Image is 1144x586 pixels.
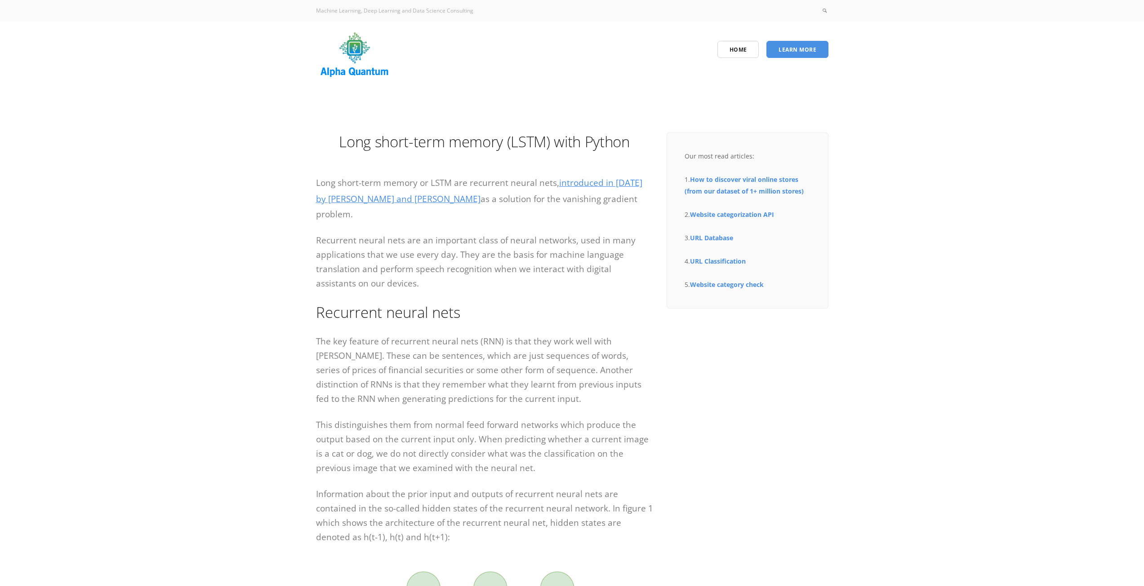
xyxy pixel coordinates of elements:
p: Recurrent neural nets are an important class of neural networks, used in many applications that w... [316,233,653,291]
a: Website category check [690,280,764,289]
p: Information about the prior input and outputs of recurrent neural nets are contained in the so-ca... [316,487,653,544]
p: This distinguishes them from normal feed forward networks which produce the output based on the c... [316,418,653,475]
a: introduced in [DATE] by [PERSON_NAME] and [PERSON_NAME] [316,177,642,204]
span: Learn More [779,46,816,53]
a: URL Database [690,234,733,242]
a: Website categorization API [690,210,774,219]
a: Learn More [766,41,828,58]
div: Our most read articles: 1. 2. 3. 4. 5. [685,150,810,291]
span: Home [730,46,747,53]
h1: Long short-term memory (LSTM) with Python [316,132,653,152]
span: Machine Learning, Deep Learning and Data Science Consulting [316,7,473,14]
p: The key feature of recurrent neural nets (RNN) is that they work well with [PERSON_NAME]. These c... [316,334,653,406]
h2: Recurrent neural nets [316,302,653,322]
p: Long short-term memory or LSTM are recurrent neural nets, as a solution for the vanishing gradien... [316,175,653,221]
img: logo [316,29,394,81]
a: Home [717,41,759,58]
a: How to discover viral online stores (from our dataset of 1+ million stores) [685,175,804,195]
a: URL Classification [690,257,746,265]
